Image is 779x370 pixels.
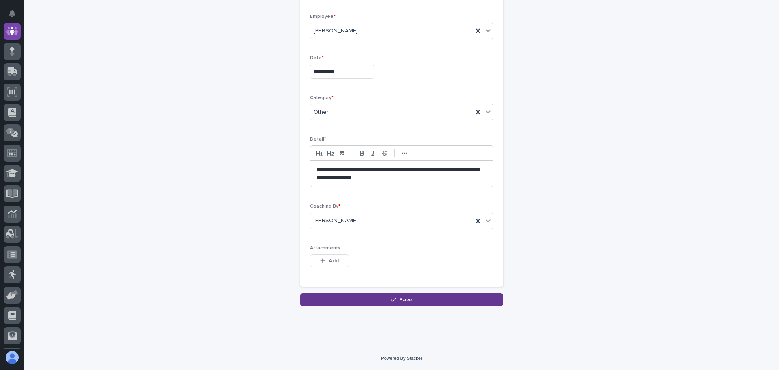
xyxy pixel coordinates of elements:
button: ••• [399,148,410,158]
span: [PERSON_NAME] [314,27,358,35]
button: Save [300,293,503,306]
div: Notifications [10,10,21,23]
span: Other [314,108,329,117]
a: Powered By Stacker [381,356,422,361]
span: [PERSON_NAME] [314,216,358,225]
button: Add [310,254,349,267]
span: Category [310,95,334,100]
span: Date [310,56,324,61]
span: Detail [310,137,326,142]
span: Add [329,258,339,264]
span: Coaching By [310,204,340,209]
button: users-avatar [4,349,21,366]
span: Employee [310,14,336,19]
span: Save [399,297,413,303]
button: Notifications [4,5,21,22]
strong: ••• [402,150,408,157]
span: Attachments [310,246,340,251]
